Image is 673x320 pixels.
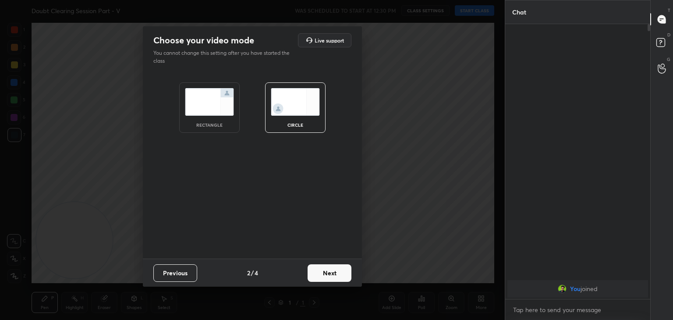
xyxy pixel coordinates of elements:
button: Next [308,264,351,282]
p: G [667,56,670,63]
h2: Choose your video mode [153,35,254,46]
p: T [668,7,670,14]
h5: Live support [315,38,344,43]
span: joined [581,285,598,292]
div: rectangle [192,123,227,127]
p: D [667,32,670,38]
button: Previous [153,264,197,282]
h4: 2 [247,268,250,277]
div: circle [278,123,313,127]
img: normalScreenIcon.ae25ed63.svg [185,88,234,116]
h4: 4 [255,268,258,277]
p: Chat [505,0,533,24]
img: circleScreenIcon.acc0effb.svg [271,88,320,116]
h4: / [251,268,254,277]
p: You cannot change this setting after you have started the class [153,49,295,65]
span: You [570,285,581,292]
img: 88146f61898444ee917a4c8c56deeae4.jpg [558,284,567,293]
div: grid [505,278,650,299]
